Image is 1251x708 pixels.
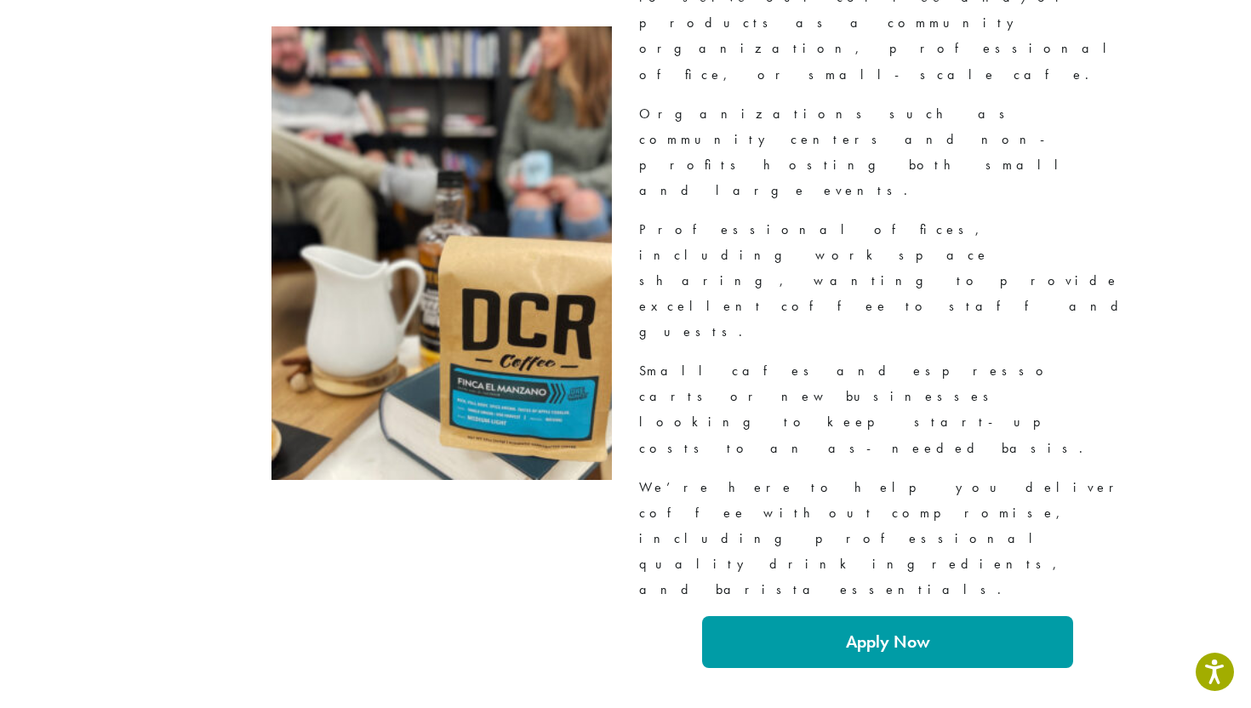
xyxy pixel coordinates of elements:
[639,217,1136,345] p: Professional offices, including work space sharing, wanting to provide excellent coffee to staff ...
[846,631,930,653] strong: Apply Now
[702,616,1073,668] a: Apply Now
[639,475,1136,602] p: We’re here to help you deliver coffee without compromise, including professional quality drink in...
[639,358,1136,460] p: Small cafes and espresso carts or new businesses looking to keep start-up costs to an as-needed b...
[639,101,1136,203] p: Organizations such as community centers and non-profits hosting both small and large events.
